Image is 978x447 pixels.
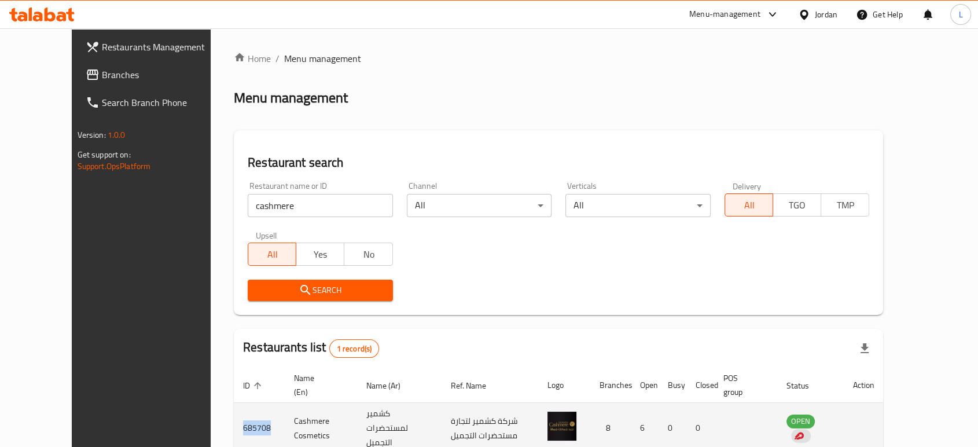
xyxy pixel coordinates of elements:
[725,193,773,217] button: All
[547,412,576,441] img: Cashmere Cosmetics
[296,243,344,266] button: Yes
[102,68,226,82] span: Branches
[450,379,501,393] span: Ref. Name
[256,231,277,239] label: Upsell
[689,8,760,21] div: Menu-management
[821,193,869,217] button: TMP
[730,197,769,214] span: All
[78,127,106,142] span: Version:
[851,335,878,362] div: Export file
[723,371,763,399] span: POS group
[407,194,552,217] div: All
[733,182,762,190] label: Delivery
[243,339,379,358] h2: Restaurants list
[958,8,962,21] span: L
[686,368,714,403] th: Closed
[102,40,226,54] span: Restaurants Management
[330,343,379,354] span: 1 record(s)
[344,243,392,266] button: No
[78,147,131,162] span: Get support on:
[538,368,590,403] th: Logo
[234,89,348,107] h2: Menu management
[248,280,393,301] button: Search
[826,197,865,214] span: TMP
[778,197,817,214] span: TGO
[108,127,126,142] span: 1.0.0
[301,246,340,263] span: Yes
[786,379,824,393] span: Status
[349,246,388,263] span: No
[284,52,361,65] span: Menu management
[791,429,811,443] div: Indicates that the vendor menu management has been moved to DH Catalog service
[366,379,416,393] span: Name (Ar)
[102,96,226,109] span: Search Branch Phone
[76,33,235,61] a: Restaurants Management
[234,52,883,65] nav: breadcrumb
[248,194,393,217] input: Search for restaurant name or ID..
[843,368,883,403] th: Action
[294,371,343,399] span: Name (En)
[659,368,686,403] th: Busy
[78,159,151,174] a: Support.OpsPlatform
[253,246,292,263] span: All
[248,243,296,266] button: All
[631,368,659,403] th: Open
[793,431,804,441] img: delivery hero logo
[248,154,869,171] h2: Restaurant search
[76,89,235,116] a: Search Branch Phone
[76,61,235,89] a: Branches
[257,283,384,298] span: Search
[786,415,815,428] span: OPEN
[815,8,837,21] div: Jordan
[234,52,271,65] a: Home
[565,194,711,217] div: All
[329,339,380,358] div: Total records count
[590,368,631,403] th: Branches
[243,379,265,393] span: ID
[275,52,280,65] li: /
[773,193,821,217] button: TGO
